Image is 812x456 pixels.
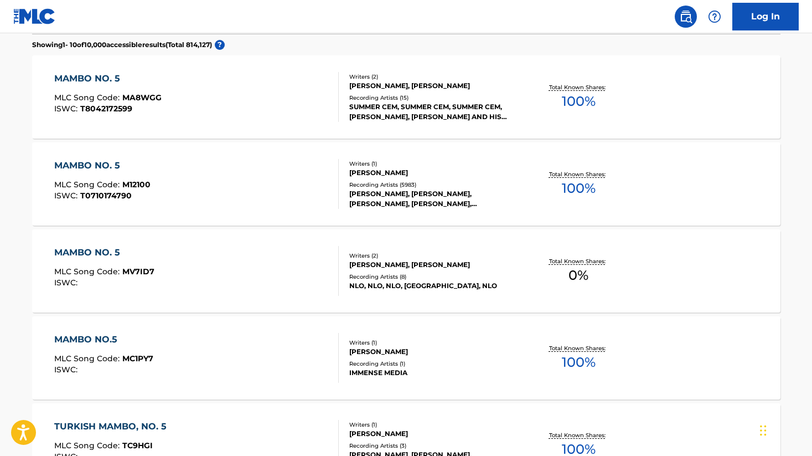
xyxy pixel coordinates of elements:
[562,352,596,372] span: 100 %
[122,440,153,450] span: TC9HGI
[54,180,122,189] span: MLC Song Code :
[215,40,225,50] span: ?
[732,3,799,30] a: Log In
[349,168,516,178] div: [PERSON_NAME]
[54,365,80,375] span: ISWC :
[54,191,80,201] span: ISWC :
[549,83,608,91] p: Total Known Shares:
[54,267,122,276] span: MLC Song Code :
[675,6,697,28] a: Public Search
[54,420,172,433] div: TURKISH MAMBO, NO. 5
[32,55,780,139] a: MAMBO NO. 5MLC Song Code:MA8WGGISWC:T8042172599Writers (2)[PERSON_NAME], [PERSON_NAME]Recording A...
[349,421,516,429] div: Writers ( 1 )
[349,339,516,347] div: Writers ( 1 )
[54,159,151,172] div: MAMBO NO. 5
[349,429,516,439] div: [PERSON_NAME]
[54,333,153,346] div: MAMBO NO.5
[349,189,516,209] div: [PERSON_NAME], [PERSON_NAME], [PERSON_NAME], [PERSON_NAME], [PERSON_NAME], VARIOUS ARTISTS
[54,440,122,450] span: MLC Song Code :
[349,102,516,122] div: SUMMER CEM, SUMMER CEM, SUMMER CEM, [PERSON_NAME], [PERSON_NAME] AND HIS ORCHESTRA|[PERSON_NAME] ...
[349,252,516,260] div: Writers ( 2 )
[349,94,516,102] div: Recording Artists ( 15 )
[122,180,151,189] span: M12100
[349,81,516,91] div: [PERSON_NAME], [PERSON_NAME]
[349,160,516,168] div: Writers ( 1 )
[760,414,767,447] div: Drag
[349,368,516,378] div: IMMENSE MEDIA
[568,265,588,285] span: 0 %
[549,431,608,439] p: Total Known Shares:
[54,246,154,259] div: MAMBO NO. 5
[349,281,516,291] div: NLO, NLO, NLO, [GEOGRAPHIC_DATA], NLO
[549,257,608,265] p: Total Known Shares:
[80,191,132,201] span: T0710174790
[349,260,516,270] div: [PERSON_NAME], [PERSON_NAME]
[549,344,608,352] p: Total Known Shares:
[13,8,56,24] img: MLC Logo
[549,170,608,178] p: Total Known Shares:
[349,442,516,450] div: Recording Artists ( 3 )
[80,104,132,114] span: T8042172599
[122,353,153,363] span: MC1PY7
[54,278,80,288] span: ISWC :
[349,73,516,81] div: Writers ( 2 )
[122,93,162,103] span: MA8WGG
[679,10,692,23] img: search
[122,267,154,276] span: MV7ID7
[54,353,122,363] span: MLC Song Code :
[349,347,516,357] div: [PERSON_NAME]
[349,273,516,281] div: Recording Artists ( 8 )
[54,104,80,114] span: ISWC :
[704,6,726,28] div: Help
[54,93,122,103] span: MLC Song Code :
[562,91,596,111] span: 100 %
[32,229,780,312] a: MAMBO NO. 5MLC Song Code:MV7ID7ISWC:Writers (2)[PERSON_NAME], [PERSON_NAME]Recording Artists (8)N...
[708,10,721,23] img: help
[757,403,812,456] iframe: Chat Widget
[54,72,162,85] div: MAMBO NO. 5
[562,178,596,198] span: 100 %
[349,360,516,368] div: Recording Artists ( 1 )
[349,181,516,189] div: Recording Artists ( 5983 )
[32,40,212,50] p: Showing 1 - 10 of 10,000 accessible results (Total 814,127 )
[32,316,780,399] a: MAMBO NO.5MLC Song Code:MC1PY7ISWC:Writers (1)[PERSON_NAME]Recording Artists (1)IMMENSE MEDIATota...
[32,142,780,226] a: MAMBO NO. 5MLC Song Code:M12100ISWC:T0710174790Writers (1)[PERSON_NAME]Recording Artists (5983)[P...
